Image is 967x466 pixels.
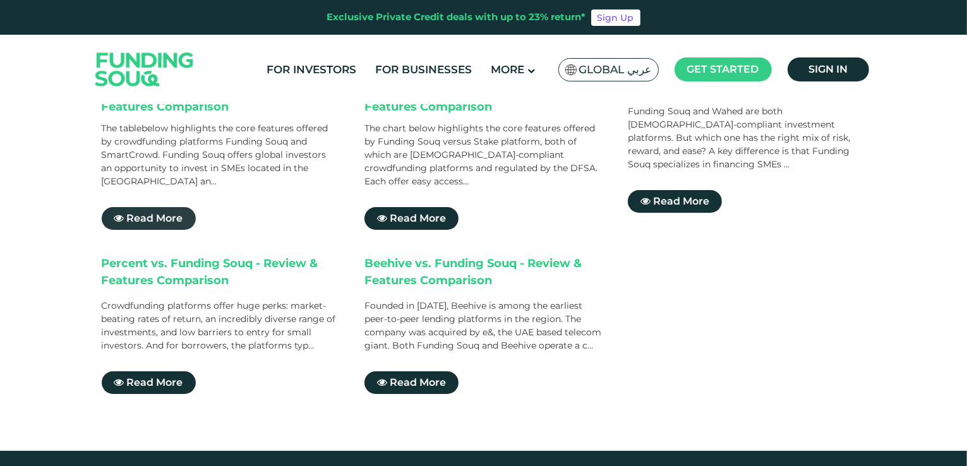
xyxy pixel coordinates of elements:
span: More [491,63,524,76]
a: Read More [628,190,722,213]
a: For Investors [263,59,359,80]
a: Read More [102,371,196,394]
div: The tablebelow highlights the core features offered by crowdfunding platforms Funding Souq and Sm... [102,122,340,188]
a: Sign in [788,57,869,81]
a: For Businesses [372,59,475,80]
a: Read More [364,207,459,230]
span: Read More [653,195,709,207]
a: Sign Up [591,9,640,26]
a: Read More [364,371,459,394]
div: Crowdfunding platforms offer huge perks: market-beating rates of return, an incredibly diverse ra... [102,299,340,352]
a: Read More [102,207,196,230]
div: Percent vs. Funding Souq - Review & Features Comparison [102,255,340,293]
span: Sign in [808,63,848,75]
span: Read More [390,376,446,388]
span: Global عربي [579,63,652,77]
div: Funding Souq and Wahed are both [DEMOGRAPHIC_DATA]-compliant investment platforms. But which one ... [628,105,866,171]
div: Founded in [DATE], Beehive is among the earliest peer-to-peer lending platforms in the region. Th... [364,299,603,352]
img: SA Flag [565,64,577,75]
span: Read More [127,376,183,388]
span: Read More [127,212,183,224]
img: Logo [83,38,207,102]
div: The chart below highlights the core features offered by Funding Souq versus Stake platform, both ... [364,122,603,188]
div: Exclusive Private Credit deals with up to 23% return* [327,10,586,25]
span: Read More [390,212,446,224]
span: Get started [687,63,759,75]
div: Beehive vs. Funding Souq - Review & Features Comparison [364,255,603,293]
